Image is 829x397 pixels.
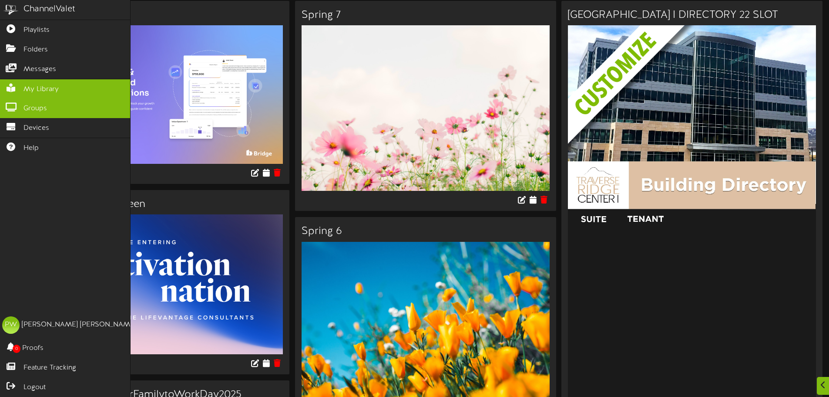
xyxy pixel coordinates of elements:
span: Messages [23,64,56,75]
h3: Spring 6 [302,226,550,237]
div: [PERSON_NAME] [PERSON_NAME] [22,320,136,330]
span: Folders [23,45,48,55]
img: d4f51c01-e96d-4937-bc92-924945ed9b6d.jpg [35,214,283,354]
span: Help [23,143,39,153]
span: 0 [13,345,20,353]
span: My Library [23,85,59,95]
span: Groups [23,104,47,114]
div: ChannelValet [23,3,75,16]
h3: Valuations1 [35,10,283,21]
h3: Spring 7 [302,10,550,21]
span: Logout [23,383,46,393]
span: Feature Tracking [23,363,76,373]
div: PW [2,316,20,334]
span: Devices [23,123,49,133]
span: Proofs [22,343,44,353]
img: 48aa9f14-0a6c-41fb-aeb6-72ef6b4b0c22.jpg [35,25,283,164]
span: Playlists [23,25,50,35]
img: customize_overlay-33eb2c126fd3cb1579feece5bc878b72.png [568,25,829,199]
h3: GC25LobbyTourScreen [35,199,283,210]
img: 0460974c-2404-4554-bb91-f6e96766e30atomoko-uji-kxvn1ogptte-unsplash.jpg [302,25,550,191]
h3: [GEOGRAPHIC_DATA] I DIRECTORY 22 SLOT [568,10,816,21]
